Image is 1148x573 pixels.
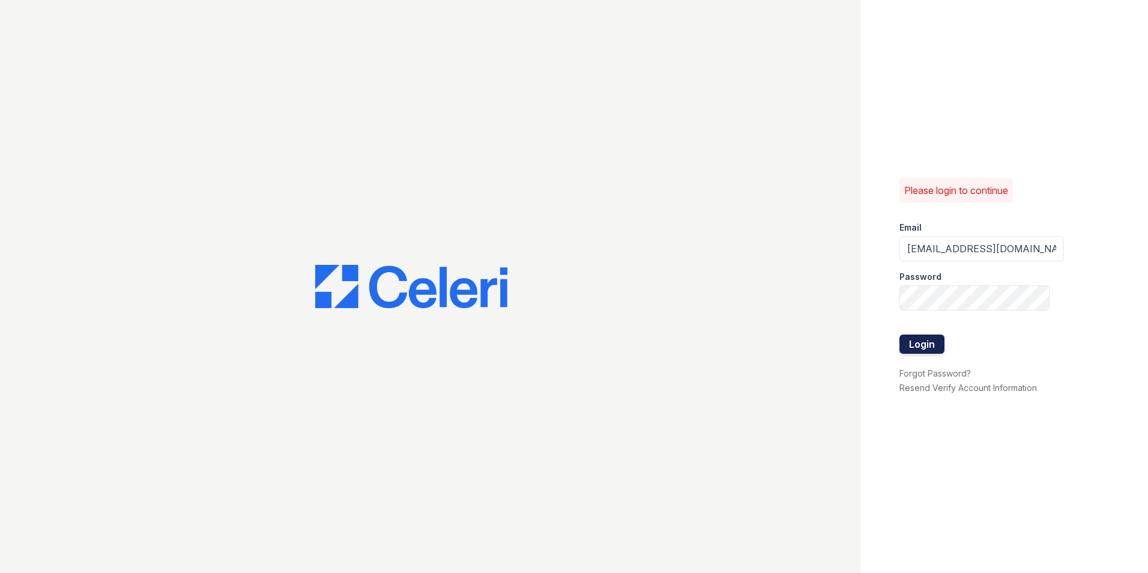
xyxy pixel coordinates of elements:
p: Please login to continue [904,183,1008,198]
a: Resend Verify Account Information [899,383,1037,393]
a: Forgot Password? [899,368,971,378]
button: Login [899,335,944,354]
label: Password [899,271,941,283]
img: CE_Logo_Blue-a8612792a0a2168367f1c8372b55b34899dd931a85d93a1a3d3e32e68fde9ad4.png [315,265,507,308]
label: Email [899,222,922,234]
